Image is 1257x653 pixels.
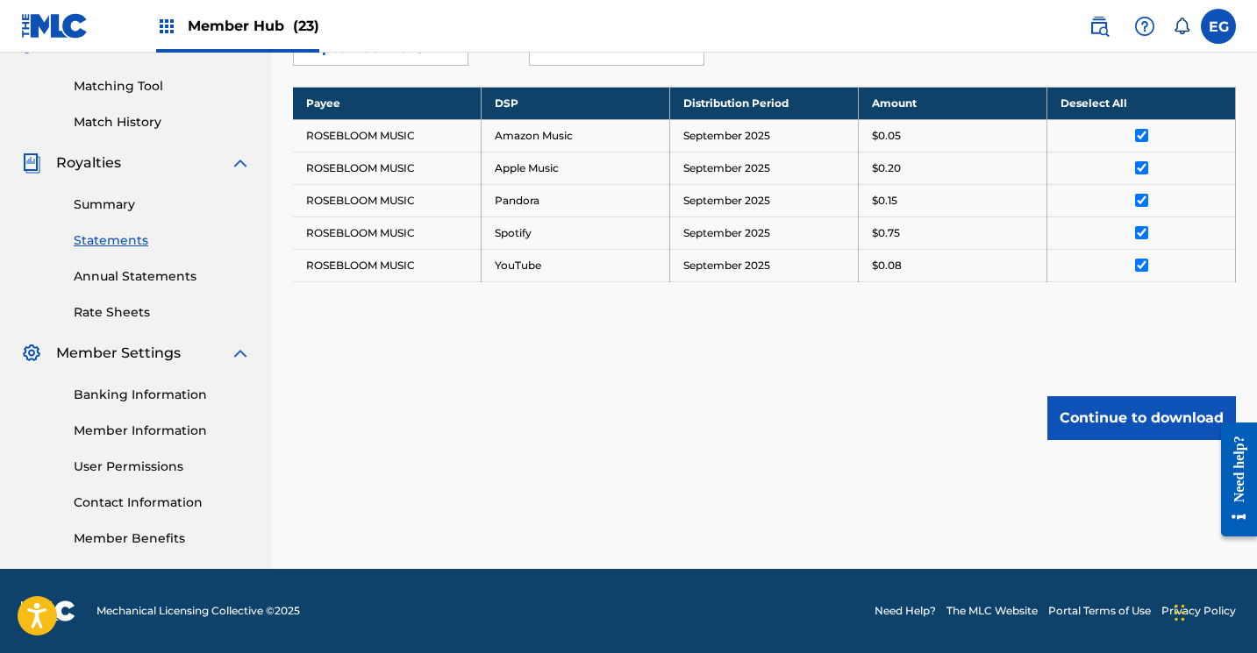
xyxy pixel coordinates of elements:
[872,128,901,144] p: $0.05
[872,258,902,273] p: $0.08
[482,119,670,152] td: Amazon Music
[74,231,251,250] a: Statements
[74,493,251,512] a: Contact Information
[74,267,251,286] a: Annual Statements
[74,113,251,131] a: Match History
[74,458,251,476] a: User Permissions
[482,87,670,119] th: DSP
[1175,586,1185,639] div: Drag
[1127,9,1162,44] div: Help
[946,603,1038,619] a: The MLC Website
[482,184,670,216] td: Pandora
[293,152,482,184] td: ROSEBLOOM MUSIC
[482,152,670,184] td: Apple Music
[1047,396,1236,440] button: Continue to download
[74,195,251,214] a: Summary
[1169,569,1257,653] iframe: Chat Widget
[21,13,89,39] img: MLC Logo
[1047,87,1236,119] th: Deselect All
[859,87,1047,119] th: Amount
[482,249,670,281] td: YouTube
[670,87,859,119] th: Distribution Period
[56,343,181,364] span: Member Settings
[74,303,251,322] a: Rate Sheets
[96,603,300,619] span: Mechanical Licensing Collective © 2025
[56,153,121,174] span: Royalties
[670,152,859,184] td: September 2025
[1134,16,1155,37] img: help
[1089,16,1110,37] img: search
[875,603,936,619] a: Need Help?
[74,422,251,440] a: Member Information
[1161,603,1236,619] a: Privacy Policy
[670,249,859,281] td: September 2025
[1201,9,1236,44] div: User Menu
[74,77,251,96] a: Matching Tool
[21,343,42,364] img: Member Settings
[21,153,42,174] img: Royalties
[1048,603,1151,619] a: Portal Terms of Use
[74,386,251,404] a: Banking Information
[872,160,901,176] p: $0.20
[482,216,670,249] td: Spotify
[293,119,482,152] td: ROSEBLOOM MUSIC
[293,18,319,34] span: (23)
[1173,18,1190,35] div: Notifications
[188,16,319,36] span: Member Hub
[21,600,75,621] img: logo
[1208,409,1257,550] iframe: Resource Center
[293,216,482,249] td: ROSEBLOOM MUSIC
[230,153,251,174] img: expand
[670,119,859,152] td: September 2025
[230,343,251,364] img: expand
[670,216,859,249] td: September 2025
[156,16,177,37] img: Top Rightsholders
[670,184,859,216] td: September 2025
[1082,9,1117,44] a: Public Search
[293,87,482,119] th: Payee
[872,193,897,209] p: $0.15
[293,249,482,281] td: ROSEBLOOM MUSIC
[74,529,251,548] a: Member Benefits
[872,225,900,241] p: $0.75
[293,184,482,216] td: ROSEBLOOM MUSIC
